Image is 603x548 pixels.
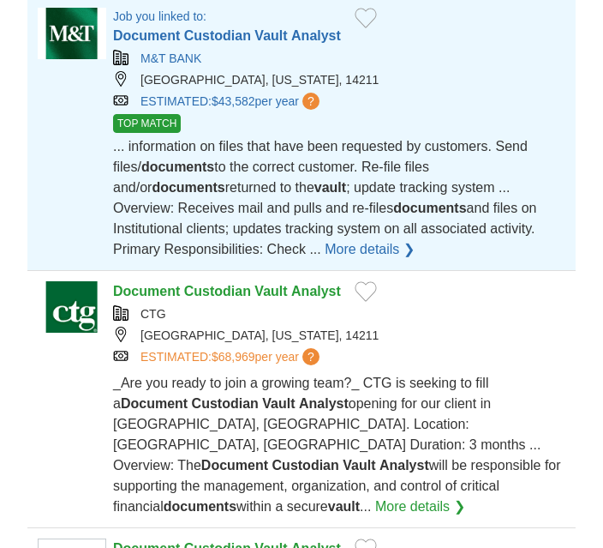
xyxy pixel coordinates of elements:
[291,284,341,298] strong: Analyst
[140,51,201,65] a: M&T BANK
[140,93,323,111] a: ESTIMATED:$43,582per year?
[212,94,255,108] span: $43,582
[164,499,236,514] strong: documents
[113,139,536,256] span: ... information on files that have been requested by customers. Send files/ to the correct custom...
[375,497,465,517] a: More details ❯
[355,8,377,28] button: Add to favorite jobs
[113,376,561,514] span: _Are you ready to join a growing team?_ CTG is seeking to fill a opening for our client in [GEOGR...
[343,458,375,473] strong: Vault
[38,8,106,59] img: M&T Bank logo
[302,348,319,365] span: ?
[184,284,251,298] strong: Custodian
[141,160,214,174] strong: documents
[121,396,188,411] strong: Document
[113,327,565,345] div: [GEOGRAPHIC_DATA], [US_STATE], 14211
[113,28,341,43] a: Document Custodian Vault Analyst
[212,350,255,364] span: $68,969
[140,348,323,366] a: ESTIMATED:$68,969per year?
[113,284,341,298] a: Document Custodian Vault Analyst
[113,114,181,133] span: TOP MATCH
[113,8,341,26] p: Job you linked to:
[314,180,346,195] strong: vault
[140,307,166,321] a: CTG
[272,458,339,473] strong: Custodian
[299,396,349,411] strong: Analyst
[113,28,180,43] strong: Document
[325,239,415,260] a: More details ❯
[113,284,180,298] strong: Document
[262,396,295,411] strong: Vault
[113,71,565,89] div: [GEOGRAPHIC_DATA], [US_STATE], 14211
[379,458,429,473] strong: Analyst
[302,93,319,110] span: ?
[291,28,341,43] strong: Analyst
[184,28,251,43] strong: Custodian
[328,499,360,514] strong: vault
[192,396,259,411] strong: Custodian
[38,281,106,333] img: CTG logo
[393,201,466,215] strong: documents
[355,281,377,302] button: Add to favorite jobs
[254,28,287,43] strong: Vault
[254,284,287,298] strong: Vault
[201,458,268,473] strong: Document
[152,180,224,195] strong: documents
